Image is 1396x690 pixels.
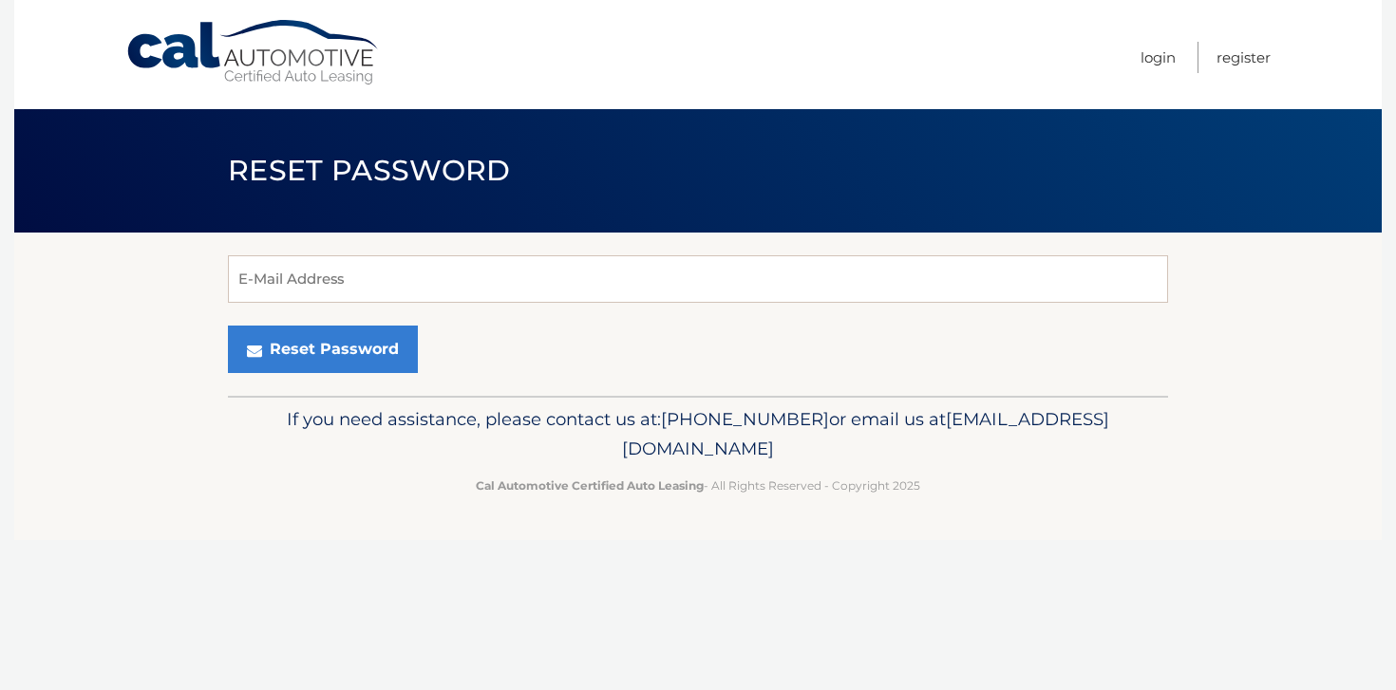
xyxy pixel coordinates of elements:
a: Cal Automotive [125,19,382,86]
input: E-Mail Address [228,255,1168,303]
strong: Cal Automotive Certified Auto Leasing [476,478,704,493]
p: If you need assistance, please contact us at: or email us at [240,404,1156,465]
button: Reset Password [228,326,418,373]
a: Register [1217,42,1271,73]
span: [PHONE_NUMBER] [661,408,829,430]
span: Reset Password [228,153,510,188]
p: - All Rights Reserved - Copyright 2025 [240,476,1156,495]
a: Login [1141,42,1176,73]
